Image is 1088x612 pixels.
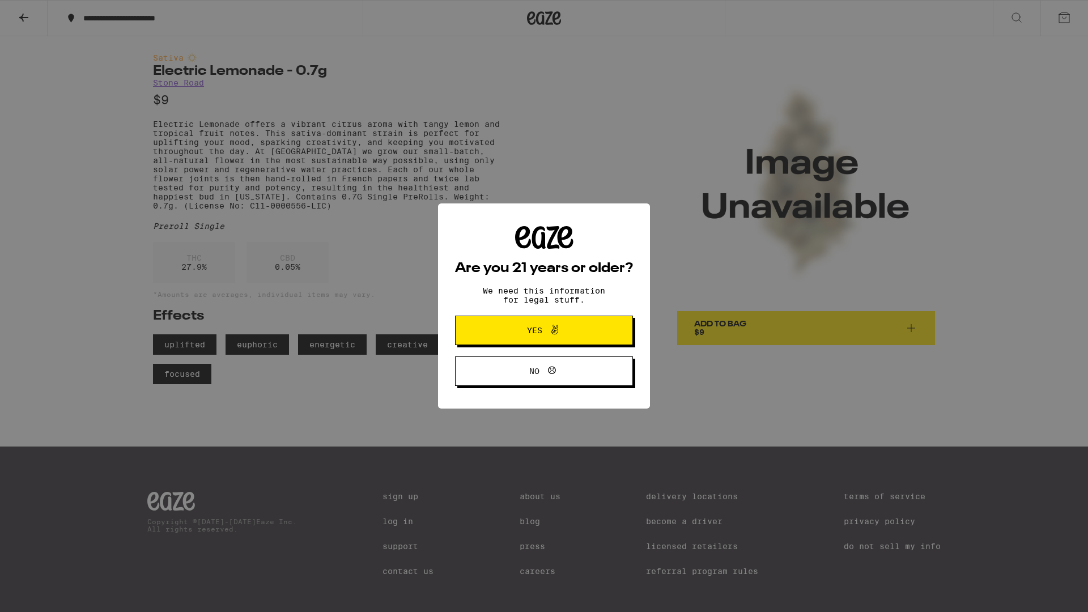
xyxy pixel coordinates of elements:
span: Yes [527,326,542,334]
iframe: Opens a widget where you can find more information [1017,578,1077,606]
span: No [529,367,539,375]
button: Yes [455,316,633,345]
h2: Are you 21 years or older? [455,262,633,275]
button: No [455,356,633,386]
p: We need this information for legal stuff. [473,286,615,304]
